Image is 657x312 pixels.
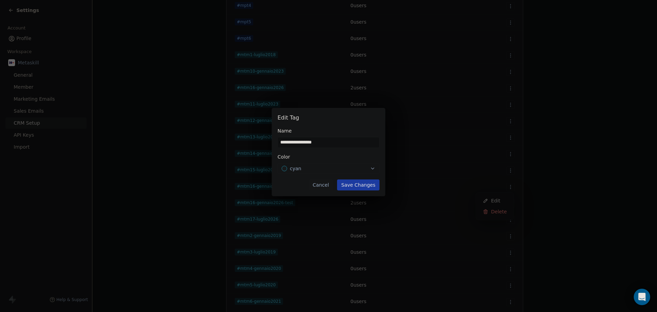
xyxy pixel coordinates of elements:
button: cyan [278,163,379,174]
div: Name [278,127,379,134]
button: Cancel [309,179,333,190]
div: Color [278,153,379,160]
div: Edit Tag [278,114,379,122]
span: cyan [290,165,301,172]
button: Save Changes [337,179,379,190]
